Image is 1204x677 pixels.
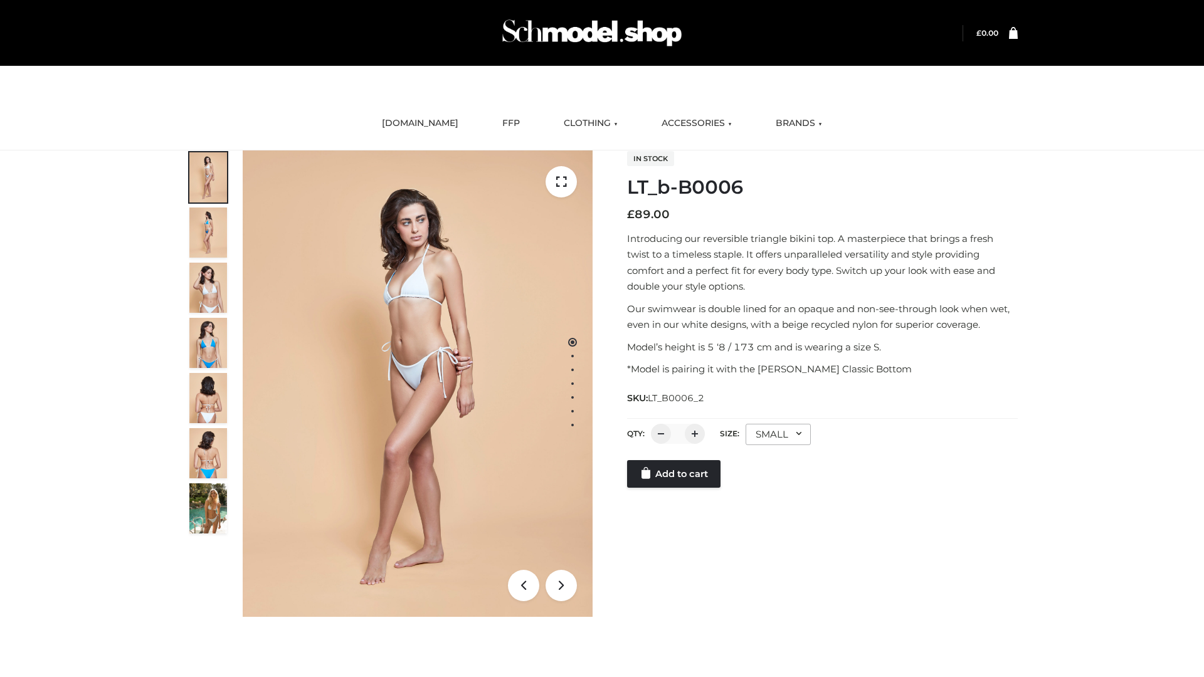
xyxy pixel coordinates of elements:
[189,207,227,258] img: ArielClassicBikiniTop_CloudNine_AzureSky_OW114ECO_2-scaled.jpg
[498,8,686,58] img: Schmodel Admin 964
[648,392,704,404] span: LT_B0006_2
[627,151,674,166] span: In stock
[976,28,981,38] span: £
[627,207,635,221] span: £
[627,231,1018,295] p: Introducing our reversible triangle bikini top. A masterpiece that brings a fresh twist to a time...
[627,429,645,438] label: QTY:
[189,152,227,202] img: ArielClassicBikiniTop_CloudNine_AzureSky_OW114ECO_1-scaled.jpg
[627,391,705,406] span: SKU:
[627,301,1018,333] p: Our swimwear is double lined for an opaque and non-see-through look when wet, even in our white d...
[746,424,811,445] div: SMALL
[493,110,529,137] a: FFP
[189,318,227,368] img: ArielClassicBikiniTop_CloudNine_AzureSky_OW114ECO_4-scaled.jpg
[554,110,627,137] a: CLOTHING
[720,429,739,438] label: Size:
[627,207,670,221] bdi: 89.00
[652,110,741,137] a: ACCESSORIES
[189,428,227,478] img: ArielClassicBikiniTop_CloudNine_AzureSky_OW114ECO_8-scaled.jpg
[372,110,468,137] a: [DOMAIN_NAME]
[766,110,832,137] a: BRANDS
[627,339,1018,355] p: Model’s height is 5 ‘8 / 173 cm and is wearing a size S.
[189,373,227,423] img: ArielClassicBikiniTop_CloudNine_AzureSky_OW114ECO_7-scaled.jpg
[976,28,998,38] bdi: 0.00
[243,150,593,617] img: LT_b-B0006
[627,460,721,488] a: Add to cart
[189,263,227,313] img: ArielClassicBikiniTop_CloudNine_AzureSky_OW114ECO_3-scaled.jpg
[627,176,1018,199] h1: LT_b-B0006
[976,28,998,38] a: £0.00
[189,483,227,533] img: Arieltop_CloudNine_AzureSky2.jpg
[627,361,1018,377] p: *Model is pairing it with the [PERSON_NAME] Classic Bottom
